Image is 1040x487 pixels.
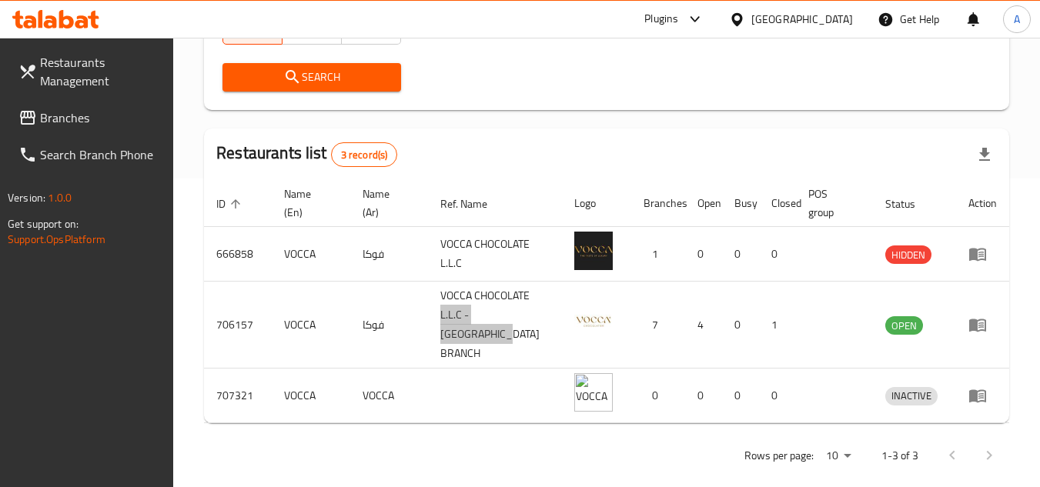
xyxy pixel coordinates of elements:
span: Ref. Name [440,195,507,213]
h2: Restaurants list [216,142,397,167]
td: VOCCA [350,369,429,423]
th: Logo [562,180,631,227]
span: Version: [8,188,45,208]
span: Name (Ar) [363,185,410,222]
img: VOCCA [574,232,613,270]
td: 0 [759,227,796,282]
td: 706157 [204,282,272,369]
td: VOCCA CHOCOLATE L.L.C [428,227,562,282]
th: Branches [631,180,685,227]
td: فوكا [350,282,429,369]
td: 0 [759,369,796,423]
div: [GEOGRAPHIC_DATA] [751,11,853,28]
p: Rows per page: [744,446,814,465]
div: Menu [968,315,997,334]
td: 7 [631,282,685,369]
td: 1 [631,227,685,282]
a: Branches [6,99,174,136]
img: VOCCA [574,373,613,412]
div: Menu [968,386,997,405]
div: HIDDEN [885,245,931,264]
div: OPEN [885,316,923,335]
a: Restaurants Management [6,44,174,99]
span: POS group [808,185,854,222]
th: Open [685,180,722,227]
div: INACTIVE [885,387,938,405]
button: Search [222,63,400,92]
div: Plugins [644,10,678,28]
td: VOCCA CHOCOLATE L.L.C - [GEOGRAPHIC_DATA] BRANCH [428,282,562,369]
div: Menu [968,245,997,263]
td: 666858 [204,227,272,282]
span: Restaurants Management [40,53,162,90]
td: 707321 [204,369,272,423]
th: Busy [722,180,759,227]
td: 0 [631,369,685,423]
span: 3 record(s) [332,148,397,162]
a: Search Branch Phone [6,136,174,173]
td: 0 [722,369,759,423]
span: Get support on: [8,214,79,234]
td: 0 [685,369,722,423]
td: VOCCA [272,369,350,423]
div: Export file [966,136,1003,173]
span: HIDDEN [885,246,931,264]
span: No [348,18,395,41]
p: 1-3 of 3 [881,446,918,465]
img: VOCCA [574,302,613,341]
td: 0 [685,227,722,282]
span: INACTIVE [885,387,938,405]
table: enhanced table [204,180,1009,423]
a: Support.OpsPlatform [8,229,105,249]
div: Total records count [331,142,398,167]
td: 4 [685,282,722,369]
th: Action [956,180,1009,227]
span: Name (En) [284,185,332,222]
td: VOCCA [272,282,350,369]
td: 0 [722,282,759,369]
span: 1.0.0 [48,188,72,208]
span: ID [216,195,246,213]
span: Status [885,195,935,213]
td: 0 [722,227,759,282]
span: A [1014,11,1020,28]
span: Search Branch Phone [40,145,162,164]
td: فوكا [350,227,429,282]
span: Yes [289,18,336,41]
span: Branches [40,108,162,127]
th: Closed [759,180,796,227]
div: Rows per page: [820,445,857,468]
span: OPEN [885,317,923,335]
span: Search [235,68,388,87]
span: All [229,18,276,41]
td: 1 [759,282,796,369]
td: VOCCA [272,227,350,282]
